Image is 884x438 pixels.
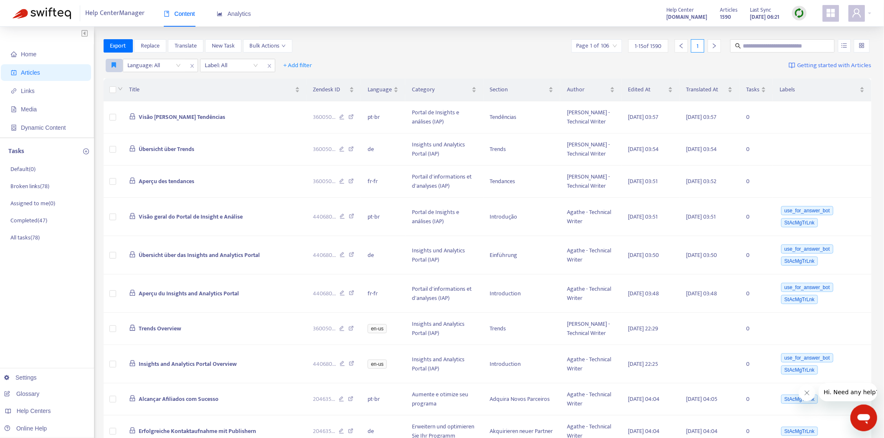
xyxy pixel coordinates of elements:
[841,43,847,48] span: unordered-list
[667,12,708,22] a: [DOMAIN_NAME]
[412,85,470,94] span: Category
[129,325,136,331] span: lock
[739,166,773,198] td: 0
[781,244,833,254] span: use_for_answer_bot
[560,345,621,383] td: Agathe - Technical Writer
[667,5,694,15] span: Help Center
[560,166,621,198] td: [PERSON_NAME] - Technical Writer
[560,274,621,313] td: Agathe - Technical Writer
[490,85,547,94] span: Section
[628,144,659,154] span: [DATE] 03:54
[781,257,818,266] span: StAcMgTrLnk
[129,251,136,258] span: lock
[628,394,660,404] span: [DATE] 04:04
[4,425,47,432] a: Online Help
[134,39,166,53] button: Replace
[4,374,37,381] a: Settings
[141,41,160,50] span: Replace
[313,427,335,436] span: 204635 ...
[781,427,818,436] span: StAcMgTrLnk
[739,274,773,313] td: 0
[21,88,35,94] span: Links
[711,43,717,49] span: right
[405,166,483,198] td: Portail d'informations et d'analyses (IAP)
[405,345,483,383] td: Insights and Analytics Portal (IAP)
[164,10,195,17] span: Content
[739,236,773,274] td: 0
[405,78,483,101] th: Category
[405,101,483,133] td: Portal de Insights e análises (IAP)
[139,324,181,333] span: Trends Overview
[628,289,659,298] span: [DATE] 03:48
[483,345,560,383] td: Introduction
[10,199,55,208] p: Assigned to me ( 0 )
[110,41,126,50] span: Export
[104,39,133,53] button: Export
[243,39,292,53] button: Bulk Actionsdown
[781,283,833,292] span: use_for_answer_bot
[773,78,871,101] th: Labels
[5,6,60,13] span: Hi. Need any help?
[720,13,732,22] strong: 1590
[129,360,136,367] span: lock
[686,394,718,404] span: [DATE] 04:05
[10,165,36,174] p: Default ( 0 )
[368,324,387,333] span: en-us
[686,426,718,436] span: [DATE] 04:04
[11,106,17,112] span: file-image
[13,8,71,19] img: Swifteq
[780,85,858,94] span: Labels
[139,289,239,298] span: Aperçu du Insights and Analytics Portal
[405,236,483,274] td: Insights und Analytics Portal (IAP)
[21,124,66,131] span: Dynamic Content
[826,8,836,18] span: appstore
[21,106,37,113] span: Media
[217,11,223,17] span: area-chart
[11,51,17,57] span: home
[781,218,818,227] span: StAcMgTrLnk
[483,133,560,166] td: Trends
[129,427,136,434] span: lock
[560,383,621,415] td: Agathe - Technical Writer
[139,394,218,404] span: Alcançar Afiliados com Sucesso
[313,177,336,186] span: 360050 ...
[368,360,387,369] span: en-us
[794,8,805,18] img: sync.dc5367851b00ba804db3.png
[750,13,780,22] strong: [DATE] 06:21
[313,113,336,122] span: 360050 ...
[686,144,717,154] span: [DATE] 03:54
[10,182,49,191] p: Broken links ( 78 )
[129,113,136,120] span: lock
[139,250,260,260] span: Übersicht über das Insights and Analytics Portal
[129,395,136,402] span: lock
[10,233,40,242] p: All tasks ( 78 )
[691,39,704,53] div: 1
[483,313,560,345] td: Trends
[250,41,286,50] span: Bulk Actions
[86,5,145,21] span: Help Center Manager
[560,101,621,133] td: [PERSON_NAME] - Technical Writer
[686,212,716,222] span: [DATE] 03:51
[819,383,877,401] iframe: Message from company
[313,360,336,369] span: 440680 ...
[628,176,658,186] span: [DATE] 03:51
[361,236,405,274] td: de
[622,78,680,101] th: Edited At
[798,61,871,70] span: Getting started with Articles
[8,146,24,156] p: Tasks
[284,60,312,70] span: + Add filter
[739,383,773,415] td: 0
[781,206,833,215] span: use_for_answer_bot
[361,166,405,198] td: fr-fr
[118,86,123,91] span: down
[139,359,237,369] span: Insights and Analytics Portal Overview
[739,198,773,236] td: 0
[628,85,666,94] span: Edited At
[10,216,47,225] p: Completed ( 47 )
[739,133,773,166] td: 0
[139,144,194,154] span: Übersicht über Trends
[129,85,293,94] span: Title
[368,85,392,94] span: Language
[313,324,336,333] span: 360050 ...
[139,426,256,436] span: Erfolgreiche Kontaktaufnahme mit Publishern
